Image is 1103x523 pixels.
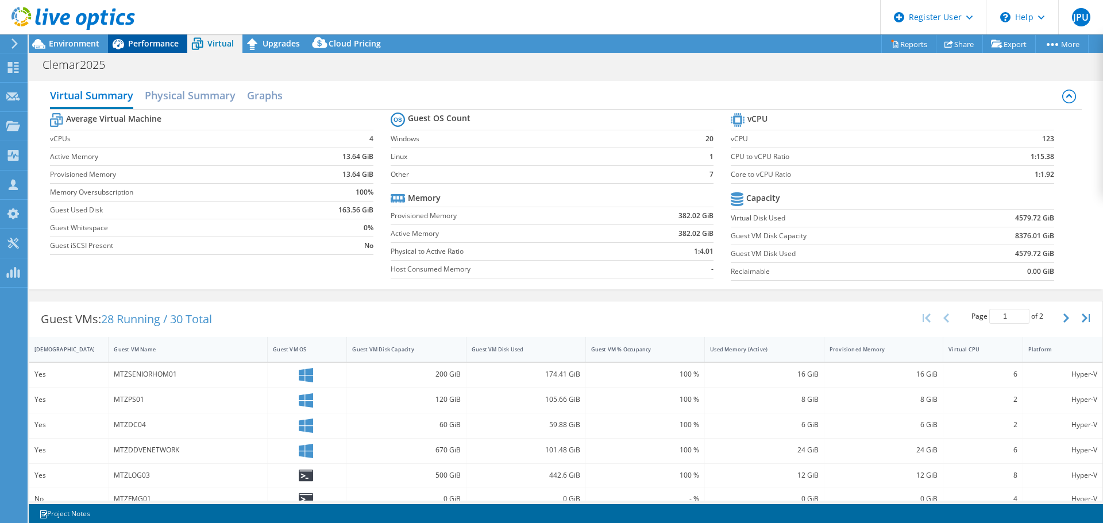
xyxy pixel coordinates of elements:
div: 0 GiB [830,493,938,505]
div: MTZLOG03 [114,469,262,482]
b: 8376.01 GiB [1015,230,1054,242]
label: Virtual Disk Used [731,212,949,224]
div: 24 GiB [710,444,819,456]
div: 100 % [591,444,700,456]
svg: \n [1000,12,1011,22]
div: Provisioned Memory [830,346,924,353]
div: 0 GiB [352,493,461,505]
div: Virtual CPU [948,346,1003,353]
label: Provisioned Memory [50,169,296,180]
div: 16 GiB [830,368,938,381]
label: Guest iSCSI Present [50,240,296,251]
label: Other [391,169,684,180]
b: 100% [356,187,373,198]
span: Upgrades [263,38,300,49]
div: Hyper-V [1028,393,1097,406]
div: MTZSENIORHOM01 [114,368,262,381]
label: Guest Used Disk [50,204,296,216]
b: 0% [364,222,373,234]
b: Capacity [746,192,780,204]
div: 100 % [591,419,700,431]
span: 2 [1039,311,1043,321]
div: Hyper-V [1028,469,1097,482]
b: Memory [408,192,441,204]
div: 12 GiB [710,469,819,482]
div: 2 [948,419,1017,431]
div: 12 GiB [830,469,938,482]
b: Guest OS Count [408,113,470,124]
div: 8 GiB [710,393,819,406]
div: Guest VMs: [29,301,223,337]
div: - % [591,493,700,505]
div: [DEMOGRAPHIC_DATA] [34,346,89,353]
div: Yes [34,419,103,431]
div: Hyper-V [1028,368,1097,381]
a: More [1035,35,1089,53]
div: 120 GiB [352,393,461,406]
label: vCPU [731,133,969,145]
b: No [364,240,373,251]
span: Environment [49,38,99,49]
a: Reports [881,35,936,53]
div: Guest VM OS [273,346,327,353]
b: 1:1.92 [1035,169,1054,180]
div: 8 [948,469,1017,482]
div: 100 % [591,469,700,482]
div: 0 GiB [710,493,819,505]
b: Average Virtual Machine [66,113,161,125]
div: 174.41 GiB [472,368,580,381]
div: 8 GiB [830,393,938,406]
b: vCPU [747,113,768,125]
label: Windows [391,133,684,145]
label: Physical to Active Ratio [391,246,620,257]
h2: Physical Summary [145,84,236,107]
a: Share [936,35,983,53]
a: Project Notes [31,506,98,521]
label: vCPUs [50,133,296,145]
div: 101.48 GiB [472,444,580,456]
b: 13.64 GiB [342,169,373,180]
div: Yes [34,393,103,406]
b: 163.56 GiB [338,204,373,216]
b: 4579.72 GiB [1015,212,1054,224]
b: 4 [369,133,373,145]
label: Core to vCPU Ratio [731,169,969,180]
div: Hyper-V [1028,419,1097,431]
div: Yes [34,469,103,482]
div: 4 [948,493,1017,505]
label: Active Memory [391,228,620,239]
div: 6 [948,444,1017,456]
span: 28 Running / 30 Total [101,311,212,327]
div: 6 GiB [830,419,938,431]
a: Export [982,35,1036,53]
div: 16 GiB [710,368,819,381]
label: Host Consumed Memory [391,264,620,275]
b: 382.02 GiB [678,228,714,239]
label: Active Memory [50,151,296,162]
h1: Clemar2025 [37,59,123,71]
div: MTZFMG01 [114,493,262,505]
span: Cloud Pricing [329,38,381,49]
b: 1 [709,151,714,162]
span: Virtual [207,38,234,49]
b: 382.02 GiB [678,210,714,222]
div: MTZPS01 [114,393,262,406]
div: Hyper-V [1028,444,1097,456]
b: 1:15.38 [1031,151,1054,162]
div: Guest VM Disk Capacity [352,346,447,353]
div: MTZDDVENETWORK [114,444,262,456]
div: 6 GiB [710,419,819,431]
label: Reclaimable [731,266,949,277]
h2: Virtual Summary [50,84,133,109]
label: Memory Oversubscription [50,187,296,198]
div: 670 GiB [352,444,461,456]
b: 0.00 GiB [1027,266,1054,277]
div: 200 GiB [352,368,461,381]
b: 123 [1042,133,1054,145]
input: jump to page [989,309,1029,324]
label: Guest Whitespace [50,222,296,234]
div: Guest VM Name [114,346,248,353]
span: Performance [128,38,179,49]
b: 4579.72 GiB [1015,248,1054,259]
h2: Graphs [247,84,283,107]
